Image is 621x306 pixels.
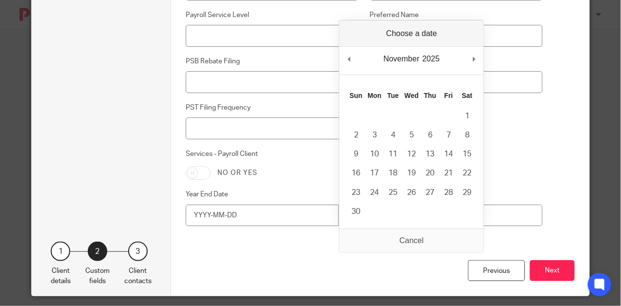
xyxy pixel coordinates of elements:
[382,52,421,66] div: November
[402,145,421,164] button: 12
[349,92,362,99] abbr: Sunday
[365,183,384,202] button: 24
[458,107,476,126] button: 1
[439,164,458,183] button: 21
[384,183,402,202] button: 25
[347,145,365,164] button: 9
[186,57,358,66] label: PSB Rebate Filing
[365,126,384,145] button: 3
[458,183,476,202] button: 29
[186,190,358,199] label: Year End Date
[128,242,148,261] div: 3
[458,145,476,164] button: 15
[462,92,473,99] abbr: Saturday
[402,183,421,202] button: 26
[347,202,365,221] button: 30
[186,10,358,20] label: Payroll Service Level
[421,126,439,145] button: 6
[458,164,476,183] button: 22
[344,52,354,66] button: Previous Month
[421,164,439,183] button: 20
[186,205,339,227] input: Use the arrow keys to pick a date
[347,183,365,202] button: 23
[421,183,439,202] button: 27
[370,10,543,20] label: Preferred Name
[530,260,575,281] button: Next
[124,266,152,286] p: Client contacts
[421,145,439,164] button: 13
[439,183,458,202] button: 28
[186,149,358,159] label: Services - Payroll Client
[421,52,442,66] div: 2025
[51,266,71,286] p: Client details
[384,126,402,145] button: 4
[439,145,458,164] button: 14
[468,260,525,281] div: Previous
[402,164,421,183] button: 19
[85,266,110,286] p: Custom fields
[347,164,365,183] button: 16
[424,92,436,99] abbr: Thursday
[458,126,476,145] button: 8
[439,126,458,145] button: 7
[405,92,419,99] abbr: Wednesday
[88,242,107,261] div: 2
[384,145,402,164] button: 11
[365,145,384,164] button: 10
[469,52,479,66] button: Next Month
[402,126,421,145] button: 5
[51,242,70,261] div: 1
[388,92,399,99] abbr: Tuesday
[365,164,384,183] button: 17
[217,168,257,178] label: No or yes
[445,92,453,99] abbr: Friday
[368,92,381,99] abbr: Monday
[384,164,402,183] button: 18
[186,103,358,113] label: PST Filing Frequency
[347,126,365,145] button: 2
